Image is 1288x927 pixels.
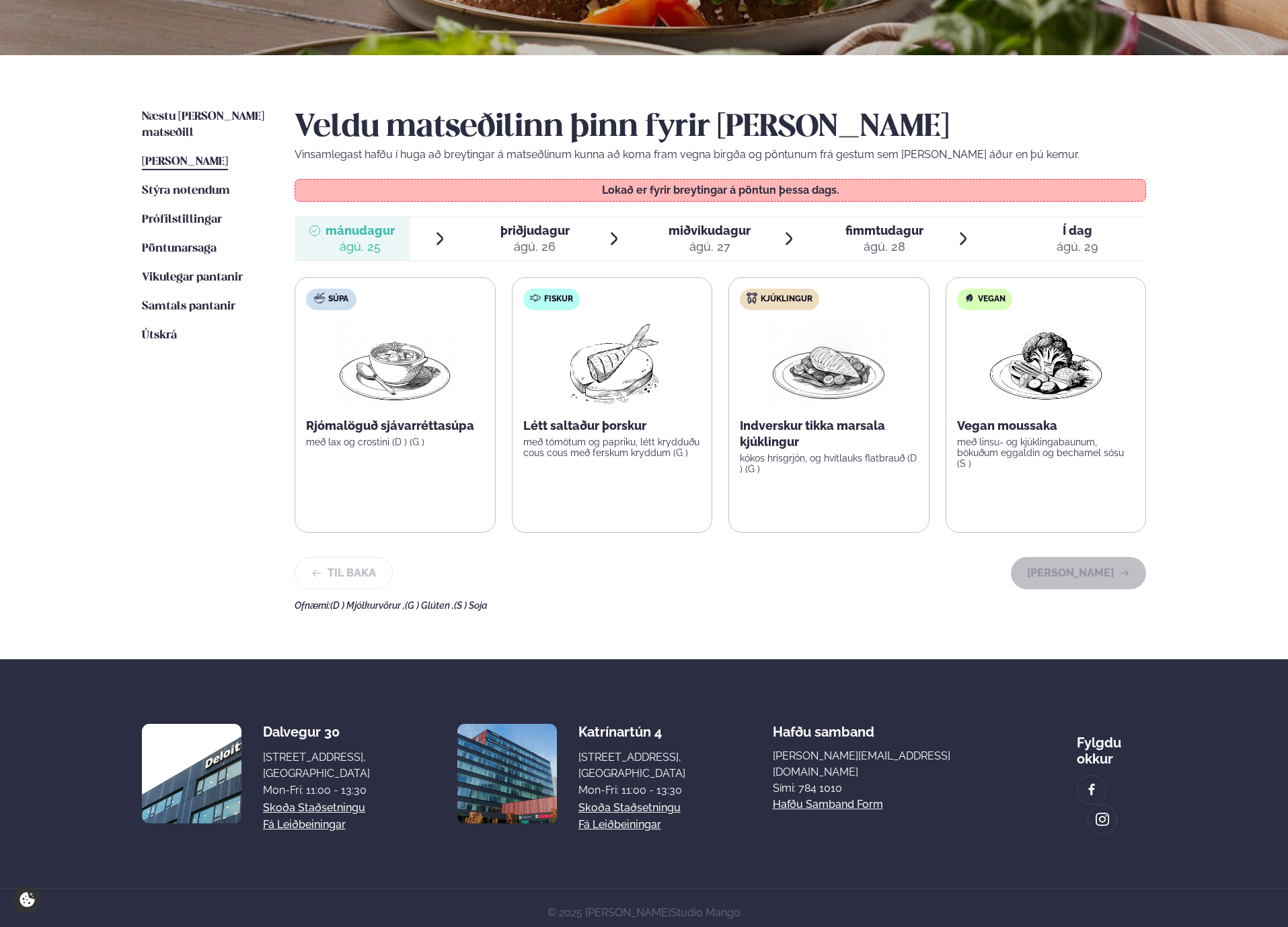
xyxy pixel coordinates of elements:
[669,239,751,255] div: ágú. 27
[295,109,1146,147] h2: Veldu matseðilinn þinn fyrir [PERSON_NAME]
[500,239,570,255] div: ágú. 26
[142,111,264,139] span: Næstu [PERSON_NAME] matseðill
[142,214,222,225] span: Prófílstillingar
[773,796,883,813] a: Hafðu samband form
[669,223,751,237] span: miðvikudagur
[328,294,348,305] span: Súpa
[306,418,484,434] p: Rjómalöguð sjávarréttasúpa
[142,243,217,254] span: Pöntunarsaga
[142,241,217,257] a: Pöntunarsaga
[1088,805,1116,833] a: image alt
[263,800,365,816] a: Skoða staðsetningu
[295,600,1146,611] div: Ofnæmi:
[263,817,346,833] a: Fá leiðbeiningar
[142,301,235,312] span: Samtals pantanir
[523,418,702,434] p: Létt saltaður þorskur
[295,557,393,589] button: Til baka
[1057,223,1098,239] span: Í dag
[773,748,989,780] a: [PERSON_NAME][EMAIL_ADDRESS][DOMAIN_NAME]
[671,906,741,919] a: Studio Mango
[578,782,685,799] div: Mon-Fri: 11:00 - 13:30
[547,906,741,919] span: © 2025 [PERSON_NAME]
[845,239,923,255] div: ágú. 28
[578,817,661,833] a: Fá leiðbeiningar
[142,154,228,170] a: [PERSON_NAME]
[740,418,918,450] p: Indverskur tikka marsala kjúklingur
[326,223,395,237] span: mánudagur
[142,212,222,228] a: Prófílstillingar
[740,453,918,474] p: kókos hrísgrjón, og hvítlauks flatbrauð (D ) (G )
[306,437,484,447] p: með lax og crostini (D ) (G )
[142,330,177,341] span: Útskrá
[552,321,671,407] img: Fish.png
[769,321,888,407] img: Chicken-breast.png
[142,185,230,196] span: Stýra notendum
[1077,724,1146,767] div: Fylgdu okkur
[263,782,370,799] div: Mon-Fri: 11:00 - 13:30
[1057,239,1098,255] div: ágú. 29
[1077,776,1106,804] a: image alt
[314,293,325,303] img: soup.svg
[142,299,235,315] a: Samtals pantanir
[578,724,685,740] div: Katrínartún 4
[578,800,681,816] a: Skoða staðsetningu
[326,239,395,255] div: ágú. 25
[530,293,541,303] img: fish.svg
[978,294,1006,305] span: Vegan
[578,749,685,782] div: [STREET_ADDRESS], [GEOGRAPHIC_DATA]
[747,293,757,303] img: chicken.svg
[142,328,177,344] a: Útskrá
[845,223,923,237] span: fimmtudagur
[1095,812,1110,827] img: image alt
[142,270,243,286] a: Vikulegar pantanir
[295,147,1146,163] p: Vinsamlegast hafðu í huga að breytingar á matseðlinum kunna að koma fram vegna birgða og pöntunum...
[457,724,557,823] img: image alt
[964,293,975,303] img: Vegan.svg
[957,437,1135,469] p: með linsu- og kjúklingabaunum, bökuðum eggaldin og bechamel sósu (S )
[336,321,454,407] img: Soup.png
[263,749,370,782] div: [STREET_ADDRESS], [GEOGRAPHIC_DATA]
[957,418,1135,434] p: Vegan moussaka
[1084,782,1099,798] img: image alt
[773,780,989,796] p: Sími: 784 1010
[405,600,454,611] span: (G ) Glúten ,
[142,183,230,199] a: Stýra notendum
[142,724,241,823] img: image alt
[142,156,228,168] span: [PERSON_NAME]
[761,294,812,305] span: Kjúklingur
[523,437,702,458] p: með tómötum og papriku, létt krydduðu cous cous með ferskum kryddum (G )
[987,321,1105,407] img: Vegan.png
[544,294,573,305] span: Fiskur
[263,724,370,740] div: Dalvegur 30
[13,886,41,914] a: Cookie settings
[142,272,243,283] span: Vikulegar pantanir
[454,600,488,611] span: (S ) Soja
[500,223,570,237] span: þriðjudagur
[773,713,874,740] span: Hafðu samband
[1011,557,1146,589] button: [PERSON_NAME]
[142,109,268,141] a: Næstu [PERSON_NAME] matseðill
[309,185,1133,196] p: Lokað er fyrir breytingar á pöntun þessa dags.
[330,600,405,611] span: (D ) Mjólkurvörur ,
